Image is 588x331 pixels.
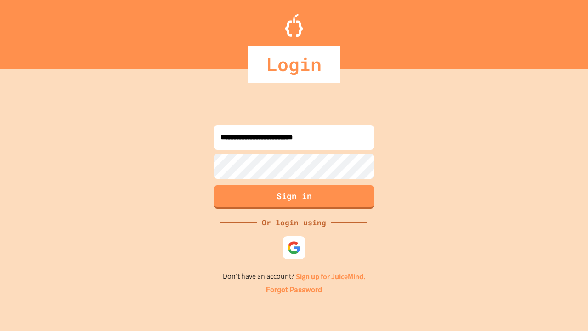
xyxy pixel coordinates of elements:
a: Forgot Password [266,285,322,296]
div: Login [248,46,340,83]
div: Or login using [257,217,331,228]
img: Logo.svg [285,14,303,37]
img: google-icon.svg [287,241,301,255]
p: Don't have an account? [223,271,366,282]
a: Sign up for JuiceMind. [296,272,366,281]
button: Sign in [214,185,374,209]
